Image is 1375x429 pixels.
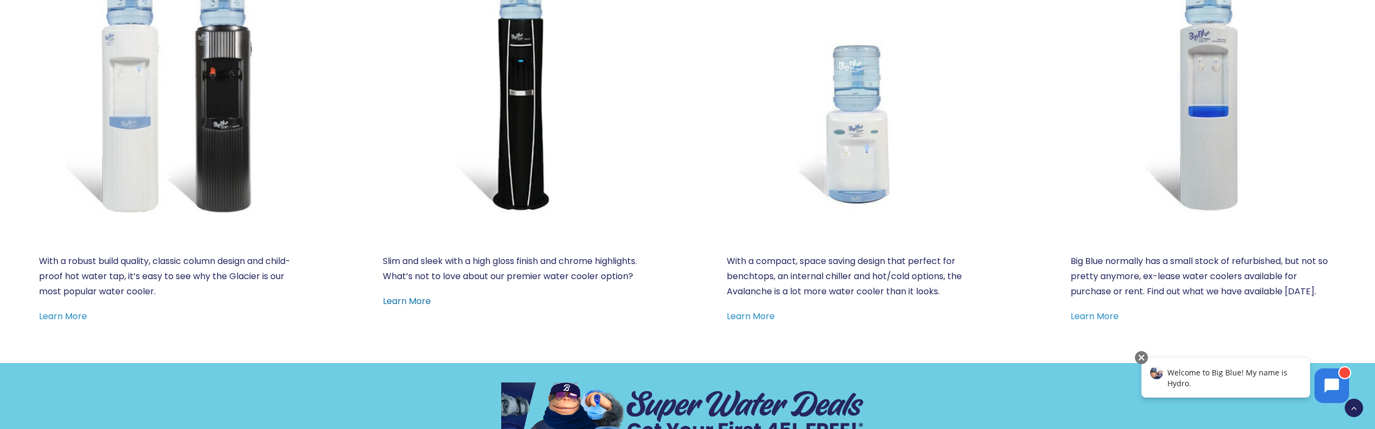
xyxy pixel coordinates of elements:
a: Learn More [727,310,775,322]
p: Big Blue normally has a small stock of refurbished, but not so pretty anymore, ex-lease water coo... [1071,254,1336,299]
iframe: Chatbot [1130,349,1360,414]
p: Slim and sleek with a high gloss finish and chrome highlights. What’s not to love about our premi... [383,254,648,284]
p: With a robust build quality, classic column design and child-proof hot water tap, it’s easy to se... [39,254,304,299]
a: Learn More [383,295,431,307]
p: With a compact, space saving design that perfect for benchtops, an internal chiller and hot/cold ... [727,254,992,299]
a: Learn More [1071,310,1119,322]
a: Learn More [39,310,87,322]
